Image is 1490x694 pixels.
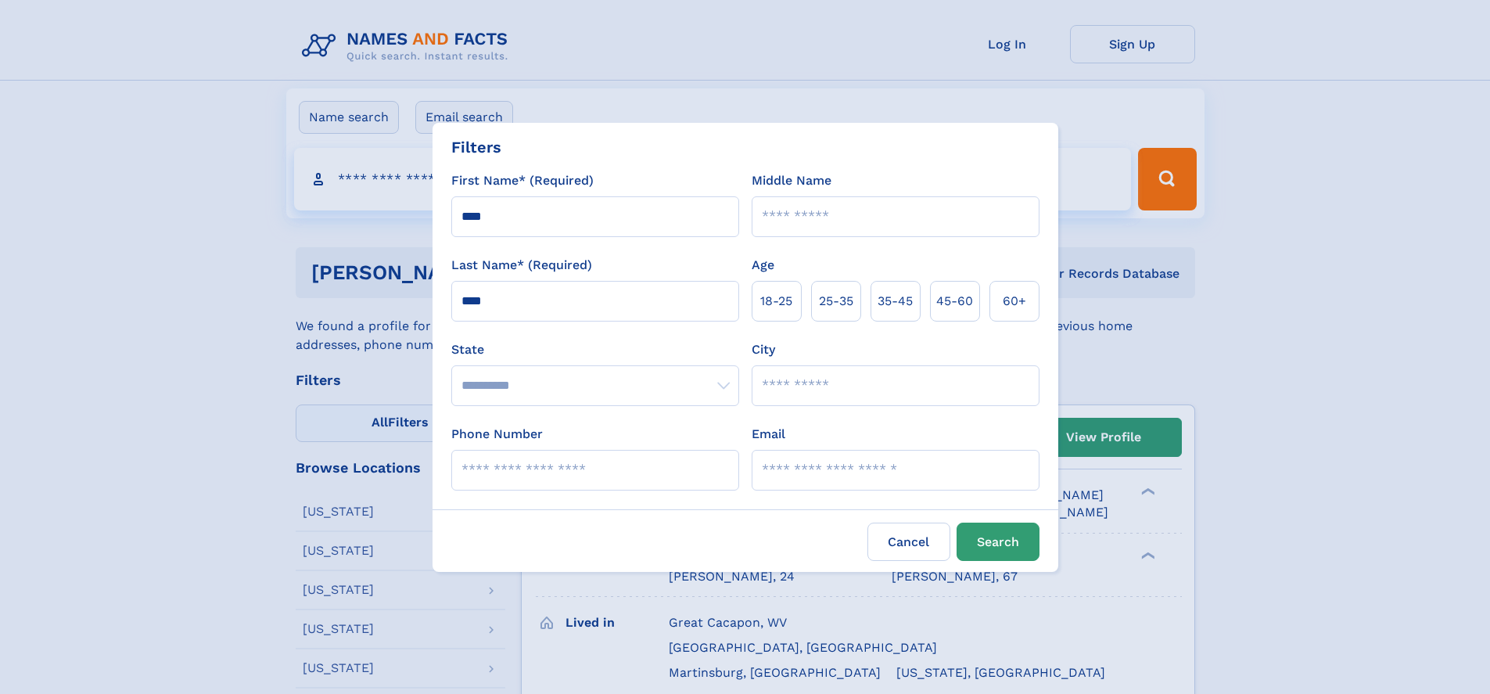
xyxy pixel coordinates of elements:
label: Last Name* (Required) [451,256,592,275]
span: 18‑25 [760,292,792,311]
span: 35‑45 [878,292,913,311]
label: Phone Number [451,425,543,444]
label: State [451,340,739,359]
button: Search [957,523,1039,561]
label: Middle Name [752,171,831,190]
label: Email [752,425,785,444]
label: Age [752,256,774,275]
div: Filters [451,135,501,159]
span: 45‑60 [936,292,973,311]
span: 25‑35 [819,292,853,311]
span: 60+ [1003,292,1026,311]
label: Cancel [867,523,950,561]
label: First Name* (Required) [451,171,594,190]
label: City [752,340,775,359]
